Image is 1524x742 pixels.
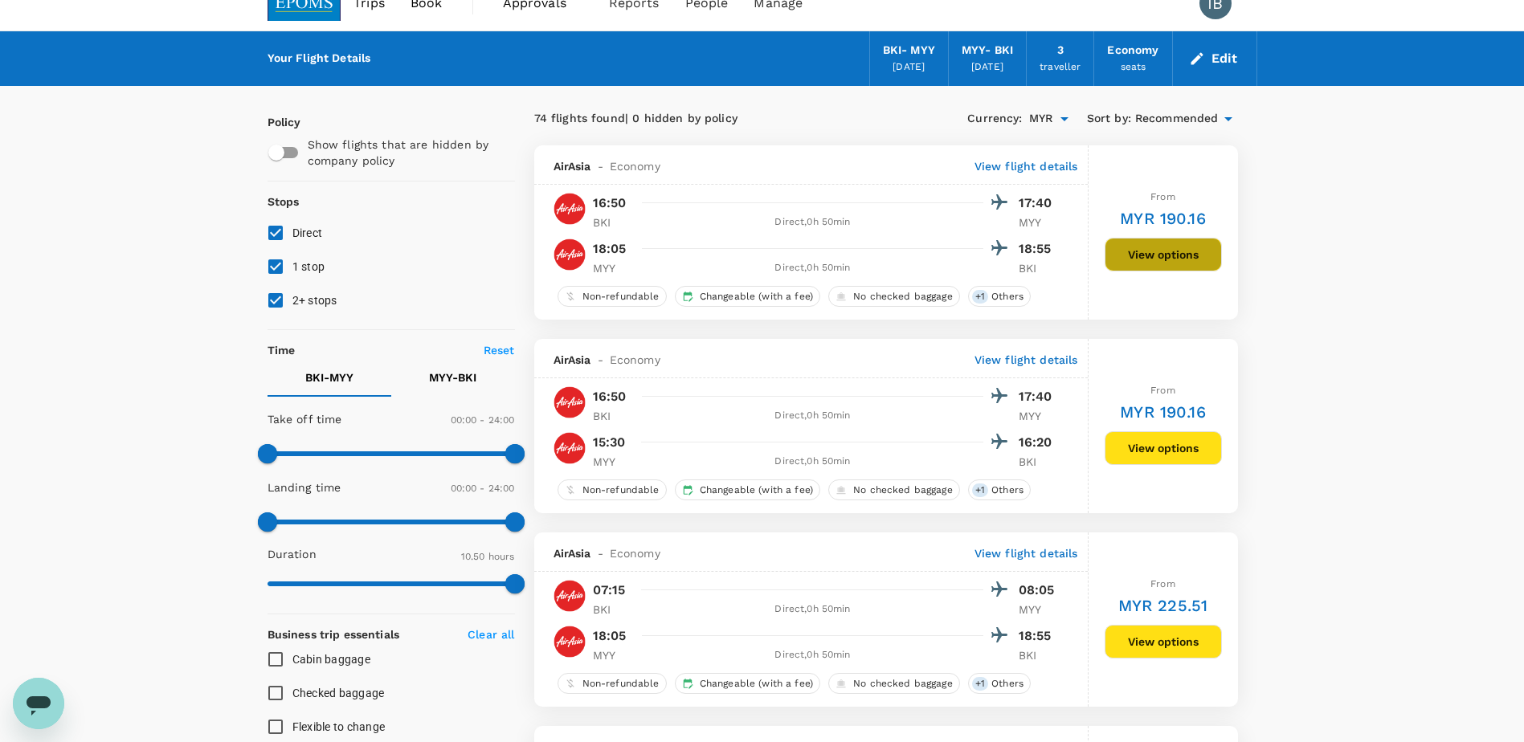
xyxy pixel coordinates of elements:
span: No checked baggage [847,677,959,691]
p: View flight details [974,158,1078,174]
p: 08:05 [1019,581,1059,600]
strong: Business trip essentials [268,628,400,641]
div: +1Others [968,479,1031,500]
span: Economy [610,352,660,368]
span: + 1 [972,290,988,304]
strong: Stops [268,195,300,208]
div: [DATE] [971,59,1003,75]
div: Your Flight Details [268,50,371,67]
span: AirAsia [554,158,591,174]
div: +1Others [968,673,1031,694]
div: 3 [1057,42,1064,59]
span: - [591,545,610,561]
div: Direct , 0h 50min [643,260,983,276]
p: 16:50 [593,387,627,406]
span: Currency : [967,110,1022,128]
span: Cabin baggage [292,653,370,666]
span: Direct [292,226,323,239]
p: 16:50 [593,194,627,213]
div: Non-refundable [558,286,667,307]
h6: MYR 190.16 [1120,206,1206,231]
div: Direct , 0h 50min [643,647,983,663]
span: + 1 [972,483,988,497]
p: 18:05 [593,626,627,646]
p: MYY [1019,214,1059,230]
p: MYY - BKI [429,369,476,385]
div: seats [1121,59,1146,75]
div: Changeable (with a fee) [675,673,820,694]
img: AK [554,432,586,464]
img: AK [554,193,586,225]
p: View flight details [974,545,1078,561]
span: From [1150,385,1175,396]
span: Economy [610,545,660,561]
p: Show flights that are hidden by company policy [308,137,504,169]
p: 17:40 [1019,194,1059,213]
p: MYY [593,647,633,663]
p: Take off time [268,411,342,427]
span: No checked baggage [847,483,959,497]
p: Clear all [468,626,514,642]
div: Non-refundable [558,673,667,694]
div: traveller [1040,59,1081,75]
button: View options [1105,238,1222,271]
div: Direct , 0h 50min [643,408,983,424]
p: MYY [1019,601,1059,618]
span: From [1150,578,1175,589]
p: MYY [1019,408,1059,424]
div: 74 flights found | 0 hidden by policy [534,110,886,128]
span: 00:00 - 24:00 [451,414,515,426]
span: Flexible to change [292,720,386,733]
div: MYY - BKI [962,42,1013,59]
p: BKI [1019,647,1059,663]
span: 2+ stops [292,294,337,307]
div: Non-refundable [558,479,667,500]
div: Economy [1107,42,1158,59]
p: BKI - MYY [305,369,353,385]
div: +1Others [968,286,1031,307]
span: Others [985,677,1030,691]
div: [DATE] [893,59,925,75]
span: Recommended [1135,110,1219,128]
button: Open [1053,108,1076,130]
p: 18:55 [1019,239,1059,259]
span: - [591,352,610,368]
button: View options [1105,431,1222,465]
span: Changeable (with a fee) [693,483,819,497]
p: View flight details [974,352,1078,368]
span: Changeable (with a fee) [693,290,819,304]
span: From [1150,191,1175,202]
p: Duration [268,546,317,562]
div: Changeable (with a fee) [675,286,820,307]
div: Changeable (with a fee) [675,479,820,500]
p: Policy [268,114,282,130]
span: + 1 [972,677,988,691]
span: 00:00 - 24:00 [451,483,515,494]
p: 07:15 [593,581,626,600]
p: 17:40 [1019,387,1059,406]
p: BKI [593,214,633,230]
div: Direct , 0h 50min [643,214,983,230]
p: 18:55 [1019,626,1059,646]
button: View options [1105,625,1222,658]
span: No checked baggage [847,290,959,304]
p: BKI [1019,454,1059,470]
span: Checked baggage [292,687,385,699]
h6: MYR 190.16 [1120,399,1206,425]
div: BKI - MYY [883,42,935,59]
span: Non-refundable [576,677,666,691]
p: MYY [593,454,633,470]
p: BKI [593,601,633,618]
img: AK [554,580,586,612]
span: Changeable (with a fee) [693,677,819,691]
span: - [591,158,610,174]
div: Direct , 0h 50min [643,454,983,470]
span: 1 stop [292,260,325,273]
span: Non-refundable [576,290,666,304]
iframe: Button to launch messaging window [13,678,64,729]
div: No checked baggage [828,286,960,307]
p: BKI [593,408,633,424]
img: AK [554,626,586,658]
p: 15:30 [593,433,626,452]
div: No checked baggage [828,673,960,694]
